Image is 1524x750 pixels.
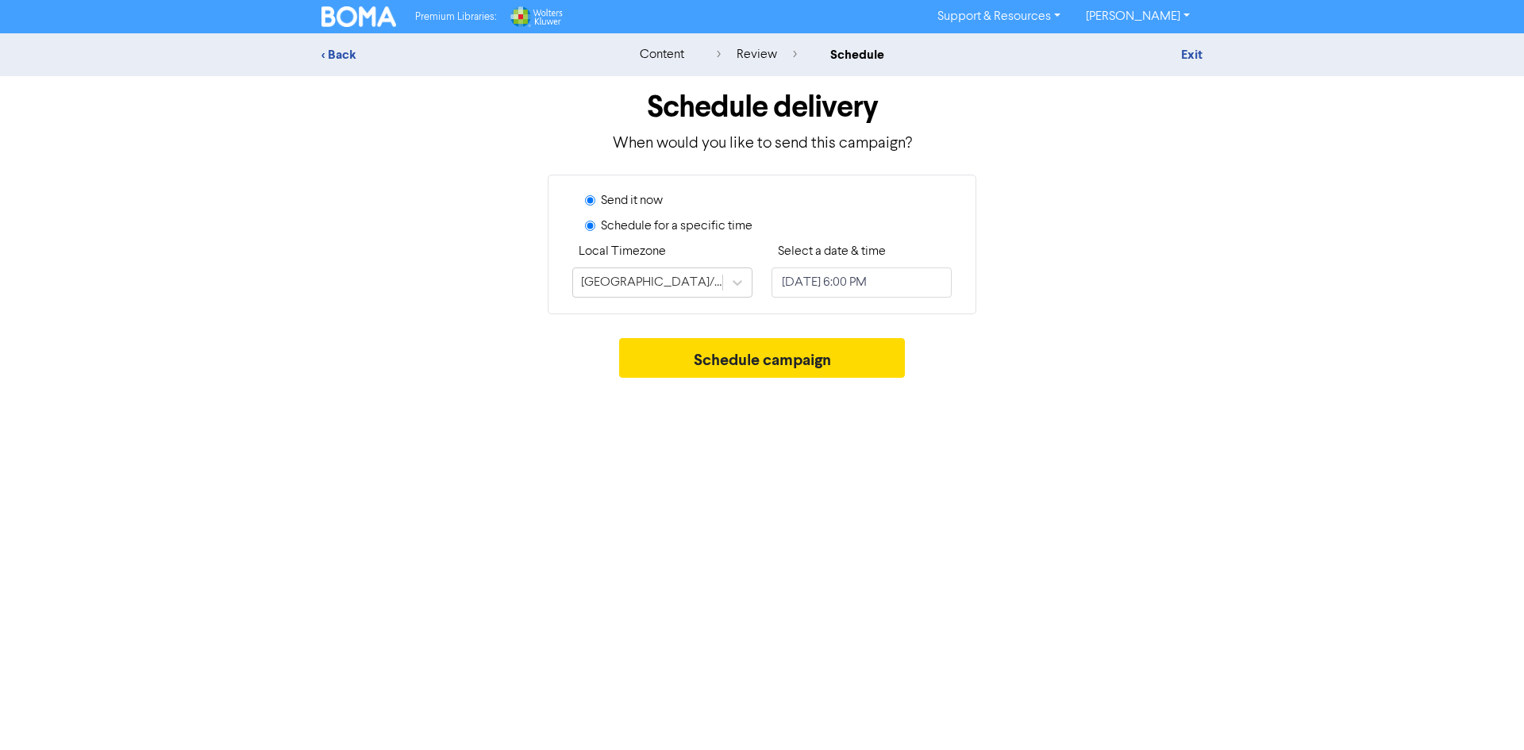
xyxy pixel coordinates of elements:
[717,45,797,64] div: review
[581,273,724,292] div: [GEOGRAPHIC_DATA]/[GEOGRAPHIC_DATA]
[830,45,884,64] div: schedule
[640,45,684,64] div: content
[772,267,952,298] input: Click to select a date
[509,6,563,27] img: Wolters Kluwer
[321,132,1203,156] p: When would you like to send this campaign?
[619,338,906,378] button: Schedule campaign
[1073,4,1203,29] a: [PERSON_NAME]
[321,89,1203,125] h1: Schedule delivery
[415,12,496,22] span: Premium Libraries:
[601,191,663,210] label: Send it now
[1181,47,1203,63] a: Exit
[321,45,599,64] div: < Back
[778,242,886,261] label: Select a date & time
[321,6,396,27] img: BOMA Logo
[601,217,752,236] label: Schedule for a specific time
[579,242,666,261] label: Local Timezone
[925,4,1073,29] a: Support & Resources
[1325,579,1524,750] iframe: Chat Widget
